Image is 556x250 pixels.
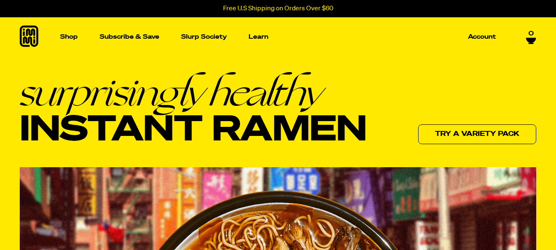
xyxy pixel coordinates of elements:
[100,34,159,40] p: Subscribe & Save
[245,17,272,56] a: Learn
[178,30,230,43] a: Slurp Society
[465,30,499,43] a: Account
[526,30,536,44] a: 0
[528,30,534,37] span: 0
[20,73,367,112] em: surprisingly healthy
[468,34,496,40] p: Account
[20,73,367,150] h1: Instant Ramen
[223,5,333,12] p: Free U.S Shipping on Orders Over $60
[57,17,81,56] a: Shop
[181,34,227,40] p: Slurp Society
[96,30,163,43] a: Subscribe & Save
[418,124,536,144] a: Try a variety pack
[57,17,499,56] nav: Main navigation
[60,34,78,40] p: Shop
[249,34,268,40] p: Learn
